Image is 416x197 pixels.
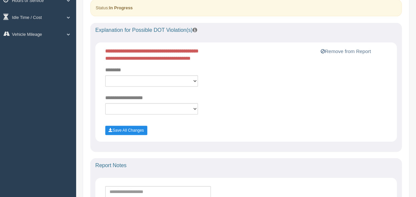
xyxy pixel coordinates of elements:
[109,5,133,10] strong: In Progress
[105,126,147,135] button: Save
[318,47,373,55] button: Remove from Report
[90,158,402,173] div: Report Notes
[90,23,402,37] div: Explanation for Possible DOT Violation(s)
